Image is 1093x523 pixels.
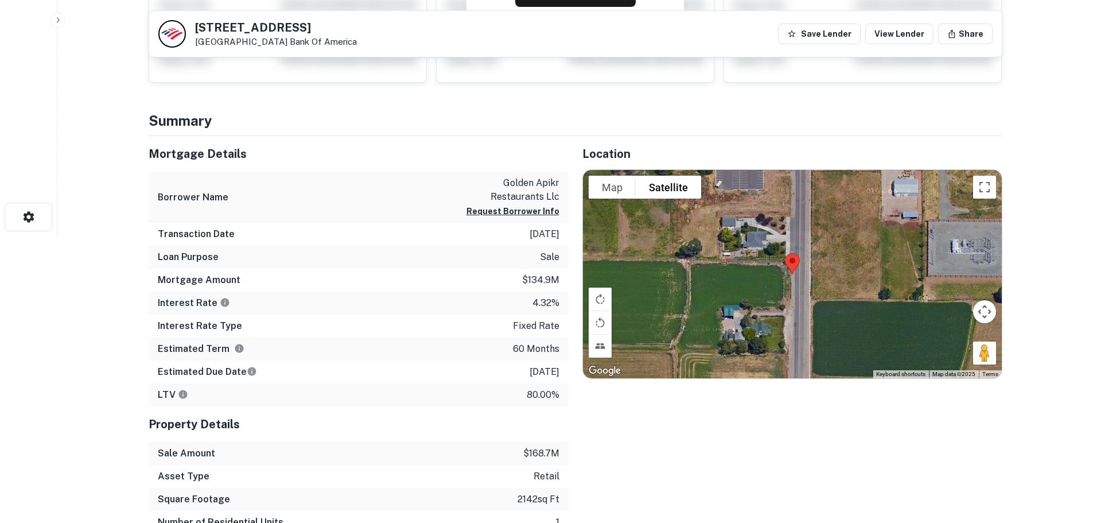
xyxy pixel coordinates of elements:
[158,296,230,310] h6: Interest Rate
[938,24,993,44] button: Share
[865,24,933,44] a: View Lender
[636,176,701,199] button: Show satellite imagery
[1036,431,1093,486] iframe: Chat Widget
[149,416,569,433] h5: Property Details
[220,297,230,308] svg: The interest rates displayed on the website are for informational purposes only and may be report...
[456,176,559,204] p: golden apikr restaurants llc
[589,288,612,311] button: Rotate map clockwise
[513,342,559,356] p: 60 months
[158,447,215,460] h6: Sale Amount
[466,204,559,218] button: Request Borrower Info
[582,145,1002,162] h5: Location
[158,191,228,204] h6: Borrower Name
[973,300,996,323] button: Map camera controls
[589,176,636,199] button: Show street map
[973,342,996,365] button: Drag Pegman onto the map to open Street View
[534,470,559,483] p: retail
[158,319,242,333] h6: Interest Rate Type
[589,335,612,358] button: Tilt map
[932,371,975,377] span: Map data ©2025
[876,370,925,378] button: Keyboard shortcuts
[149,145,569,162] h5: Mortgage Details
[247,366,257,377] svg: Estimate is based on a standard schedule for this type of loan.
[532,296,559,310] p: 4.32%
[158,388,188,402] h6: LTV
[195,37,357,47] p: [GEOGRAPHIC_DATA]
[523,447,559,460] p: $168.7m
[527,388,559,402] p: 80.00%
[778,24,861,44] button: Save Lender
[589,311,612,334] button: Rotate map counterclockwise
[586,363,624,378] a: Open this area in Google Maps (opens a new window)
[195,22,357,33] h5: [STREET_ADDRESS]
[234,343,244,354] svg: Term is based on a standard schedule for this type of loan.
[530,227,559,241] p: [DATE]
[530,365,559,379] p: [DATE]
[158,342,244,356] h6: Estimated Term
[158,227,235,241] h6: Transaction Date
[982,371,998,377] a: Terms (opens in new tab)
[973,176,996,199] button: Toggle fullscreen view
[158,365,257,379] h6: Estimated Due Date
[178,389,188,400] svg: LTVs displayed on the website are for informational purposes only and may be reported incorrectly...
[513,319,559,333] p: fixed rate
[149,110,1002,131] h4: Summary
[158,250,219,264] h6: Loan Purpose
[540,250,559,264] p: sale
[586,363,624,378] img: Google
[158,493,230,506] h6: Square Footage
[522,273,559,287] p: $134.9m
[518,493,559,506] p: 2142 sq ft
[290,37,357,47] a: Bank Of America
[158,470,209,483] h6: Asset Type
[158,273,240,287] h6: Mortgage Amount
